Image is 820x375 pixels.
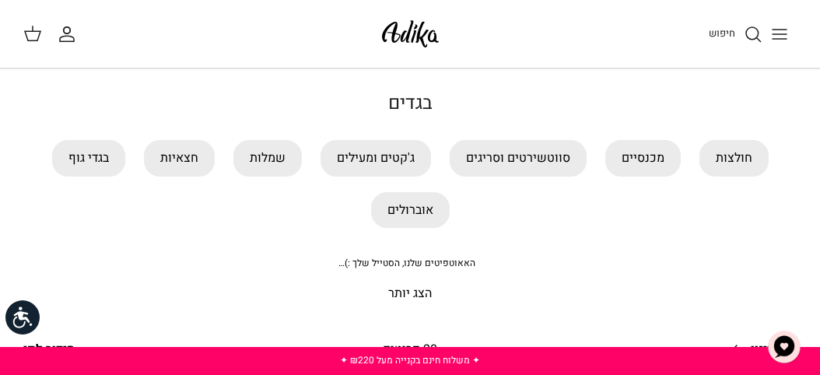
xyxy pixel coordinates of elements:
[340,353,480,367] a: ✦ משלוח חינם בקנייה מעל ₪220 ✦
[144,140,215,177] a: חצאיות
[311,340,510,360] div: 20 פריטים
[761,324,808,370] button: צ'אט
[233,140,302,177] a: שמלות
[371,192,450,229] a: אוברולים
[338,256,475,270] span: האאוטפיטים שלנו, הסטייל שלך :)
[450,140,587,177] a: סווטשירטים וסריגים
[321,140,431,177] a: ג'קטים ומעילים
[720,331,797,369] a: סינון
[762,17,797,51] button: Toggle menu
[699,140,769,177] a: חולצות
[58,25,82,44] a: החשבון שלי
[23,284,797,304] p: הצג יותר
[751,340,775,360] span: סינון
[709,26,735,40] span: חיפוש
[52,140,125,177] a: בגדי גוף
[709,25,762,44] a: חיפוש
[23,333,106,367] button: סידור לפי
[23,340,75,359] span: סידור לפי
[377,16,443,52] img: Adika IL
[23,93,797,115] h1: בגדים
[605,140,681,177] a: מכנסיים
